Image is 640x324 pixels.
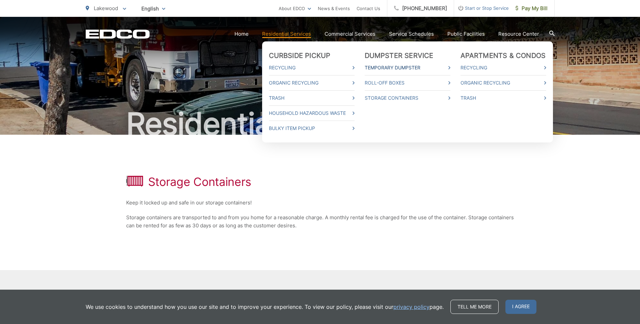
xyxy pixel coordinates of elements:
a: Home [234,30,249,38]
p: Keep it locked up and safe in our storage containers! [126,199,514,207]
a: EDCD logo. Return to the homepage. [86,29,150,39]
h2: Residential Services [86,107,555,141]
span: Pay My Bill [516,4,548,12]
a: Trash [269,94,355,102]
p: Storage containers are transported to and from you home for a reasonable charge. A monthly rental... [126,214,514,230]
a: Commercial Services [325,30,375,38]
a: Temporary Dumpster [365,64,450,72]
a: Trash [461,94,546,102]
a: privacy policy [393,303,429,311]
a: Apartments & Condos [461,52,546,60]
a: Recycling [269,64,355,72]
a: Household Hazardous Waste [269,109,355,117]
h1: Storage Containers [148,175,252,189]
span: Lakewood [94,5,118,11]
a: Organic Recycling [461,79,546,87]
a: Tell me more [450,300,499,314]
a: Recycling [461,64,546,72]
a: Curbside Pickup [269,52,331,60]
a: Roll-Off Boxes [365,79,450,87]
a: Storage Containers [365,94,450,102]
a: Residential Services [262,30,311,38]
a: Organic Recycling [269,79,355,87]
a: Resource Center [498,30,539,38]
p: We use cookies to understand how you use our site and to improve your experience. To view our pol... [86,303,444,311]
span: English [136,3,170,14]
span: I agree [505,300,536,314]
a: About EDCO [279,4,311,12]
a: Contact Us [357,4,380,12]
a: Service Schedules [389,30,434,38]
a: Dumpster Service [365,52,434,60]
a: News & Events [318,4,350,12]
a: Bulky Item Pickup [269,124,355,132]
a: Public Facilities [447,30,485,38]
